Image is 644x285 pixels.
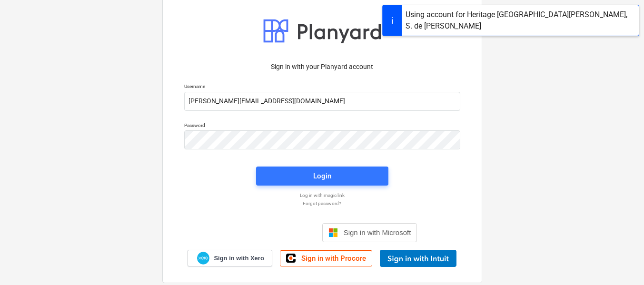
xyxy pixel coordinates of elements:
[184,83,460,91] p: Username
[344,228,411,236] span: Sign in with Microsoft
[184,122,460,130] p: Password
[301,254,366,263] span: Sign in with Procore
[328,228,338,237] img: Microsoft logo
[197,252,209,265] img: Xero logo
[214,254,264,263] span: Sign in with Xero
[179,192,465,198] a: Log in with magic link
[280,250,372,266] a: Sign in with Procore
[406,9,635,32] div: Using account for Heritage [GEOGRAPHIC_DATA][PERSON_NAME], S. de [PERSON_NAME]
[256,167,388,186] button: Login
[222,222,319,243] iframe: Sign in with Google Button
[184,92,460,111] input: Username
[313,170,331,182] div: Login
[179,200,465,206] a: Forgot password?
[188,250,272,266] a: Sign in with Xero
[184,62,460,72] p: Sign in with your Planyard account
